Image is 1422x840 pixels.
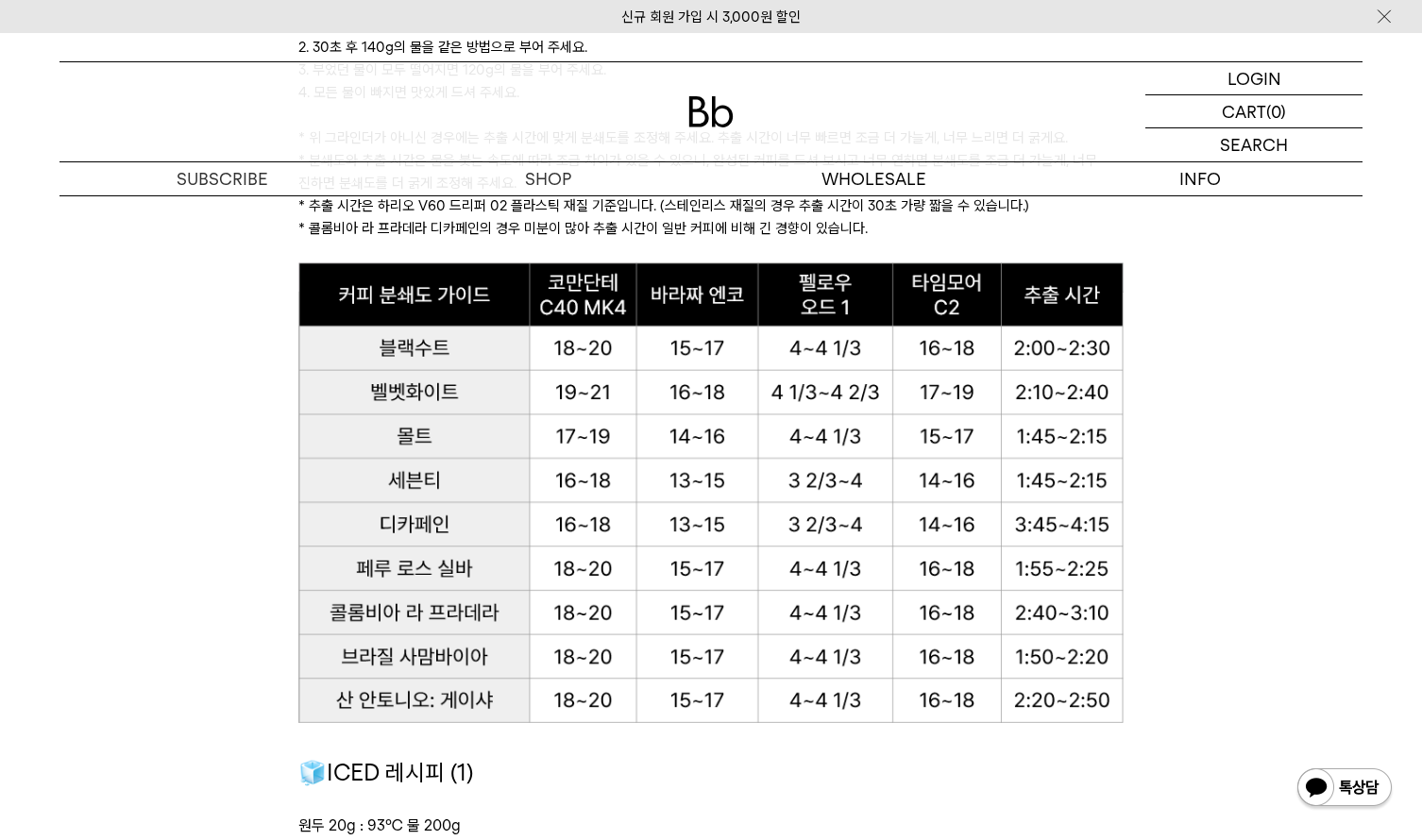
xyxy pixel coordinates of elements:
[298,194,1123,217] p: * 추출 시간은 하리오 V60 드리퍼 02 플라스틱 재질 기준입니다. (스테인리스 재질의 경우 추출 시간이 30초 가량 짧을 수 있습니다.)
[298,262,1123,723] img: 65539294d1bc878b8f4b87248d3776bd_184405.png
[1145,95,1363,128] a: CART (0)
[59,162,385,195] a: SUBSCRIBE
[298,217,1123,240] p: * 콜롬비아 라 프라데라 디카페인의 경우 미분이 많아 추출 시간이 일반 커피에 비해 긴 경향이 있습니다.
[1227,62,1281,94] p: LOGIN
[1222,95,1266,127] p: CART
[1220,128,1288,161] p: SEARCH
[1266,95,1286,127] p: (0)
[1145,62,1363,95] a: LOGIN
[298,816,461,834] span: 원두 20g : 93℃ 물 200g
[385,162,711,195] a: SHOP
[621,8,801,25] a: 신규 회원 가입 시 3,000원 할인
[1295,766,1394,812] img: 카카오톡 채널 1:1 채팅 버튼
[688,96,734,127] img: 로고
[1037,162,1363,195] p: INFO
[711,162,1037,195] p: WHOLESALE
[298,759,473,786] span: 🧊ICED 레시피 (1)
